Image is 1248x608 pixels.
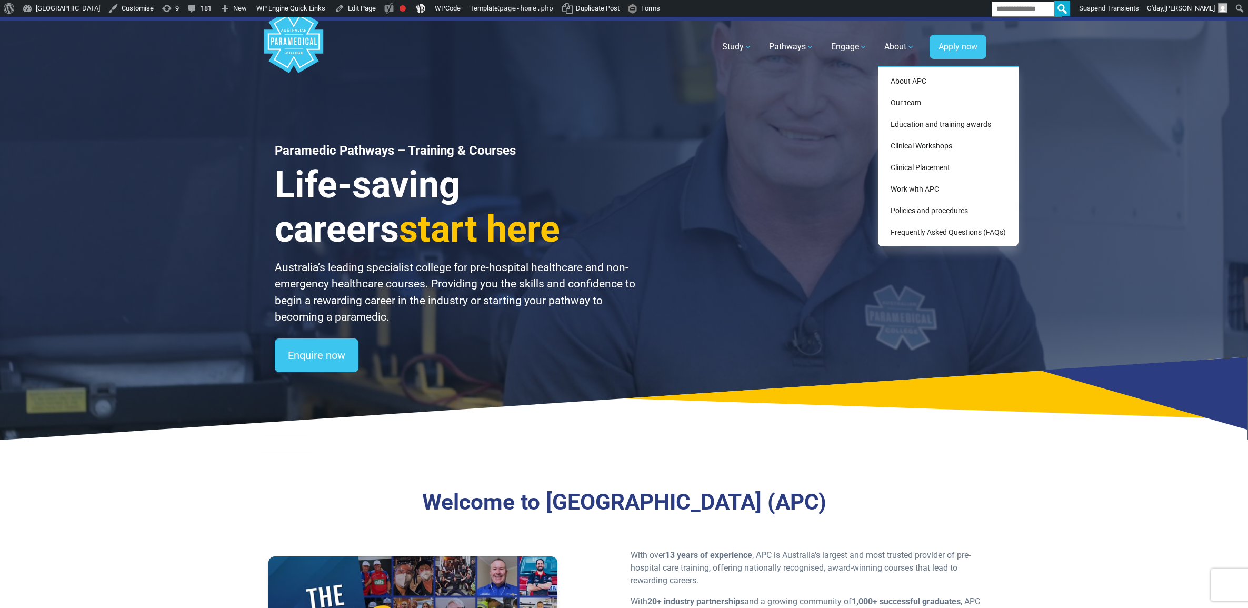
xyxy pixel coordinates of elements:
a: Study [716,32,758,62]
strong: 1,000+ successful graduates [852,596,961,606]
strong: 13 years of experience [665,550,752,560]
a: Pathways [763,32,821,62]
span: page-home.php [500,4,553,12]
p: With over , APC is Australia’s largest and most trusted provider of pre-hospital care training, o... [631,549,980,587]
a: Frequently Asked Questions (FAQs) [882,223,1014,242]
a: Apply now [930,35,986,59]
a: About [878,32,921,62]
a: Clinical Placement [882,158,1014,177]
a: Australian Paramedical College [262,21,325,74]
h3: Welcome to [GEOGRAPHIC_DATA] (APC) [322,489,926,516]
a: Clinical Workshops [882,136,1014,156]
a: Work with APC [882,180,1014,199]
a: Education and training awards [882,115,1014,134]
a: Policies and procedures [882,201,1014,221]
span: start here [399,207,560,251]
a: Engage [825,32,874,62]
strong: 20+ industry partnerships [647,596,744,606]
div: Focus keyphrase not set [400,5,406,12]
a: Our team [882,93,1014,113]
a: About APC [882,72,1014,91]
div: About [878,66,1019,246]
h3: Life-saving careers [275,163,637,251]
a: Enquire now [275,338,358,372]
p: Australia’s leading specialist college for pre-hospital healthcare and non-emergency healthcare c... [275,260,637,326]
h1: Paramedic Pathways – Training & Courses [275,143,637,158]
span: [PERSON_NAME] [1164,4,1215,12]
